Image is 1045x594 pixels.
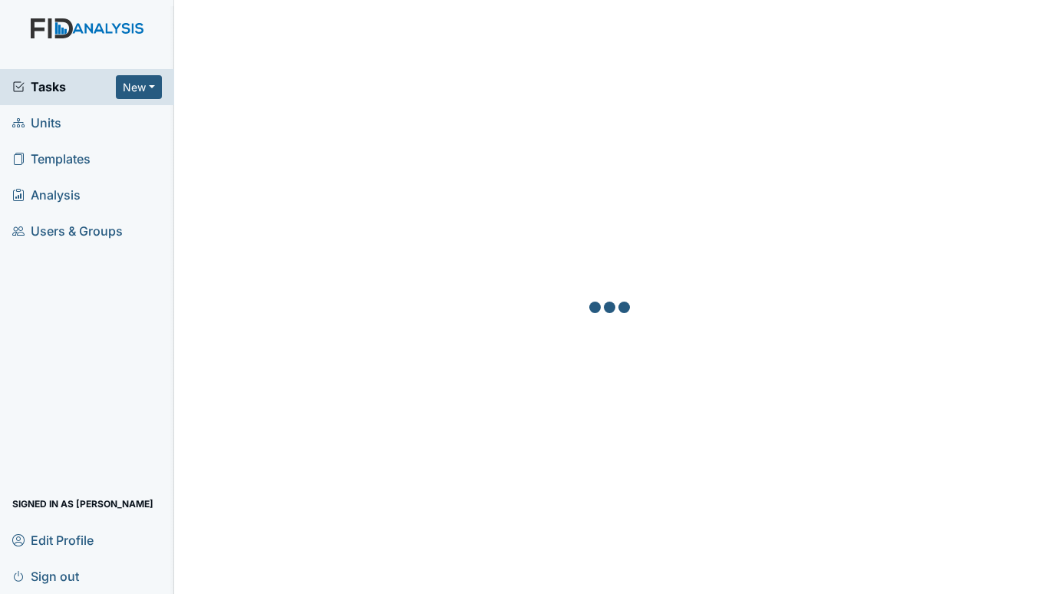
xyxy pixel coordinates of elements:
span: Units [12,111,61,135]
span: Sign out [12,564,79,588]
span: Signed in as [PERSON_NAME] [12,492,153,516]
span: Templates [12,147,91,171]
span: Users & Groups [12,219,123,243]
a: Tasks [12,78,116,96]
span: Analysis [12,183,81,207]
span: Edit Profile [12,528,94,552]
button: New [116,75,162,99]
